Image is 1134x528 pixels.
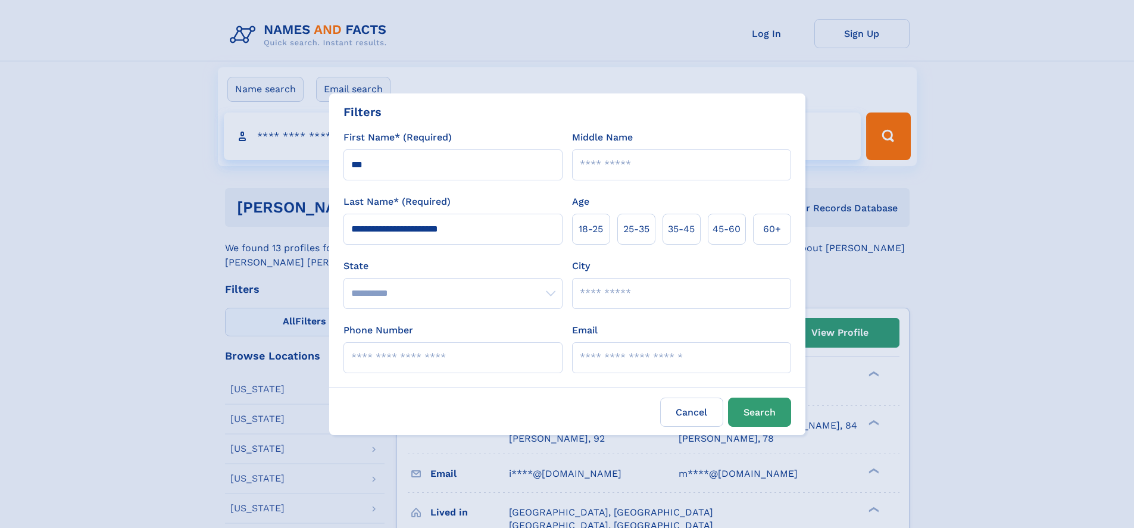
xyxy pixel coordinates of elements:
label: City [572,259,590,273]
label: Middle Name [572,130,633,145]
button: Search [728,398,791,427]
label: State [343,259,563,273]
div: Filters [343,103,382,121]
label: Cancel [660,398,723,427]
label: Phone Number [343,323,413,338]
span: 35‑45 [668,222,695,236]
label: First Name* (Required) [343,130,452,145]
span: 60+ [763,222,781,236]
label: Age [572,195,589,209]
span: 18‑25 [579,222,603,236]
label: Email [572,323,598,338]
label: Last Name* (Required) [343,195,451,209]
span: 45‑60 [713,222,741,236]
span: 25‑35 [623,222,649,236]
